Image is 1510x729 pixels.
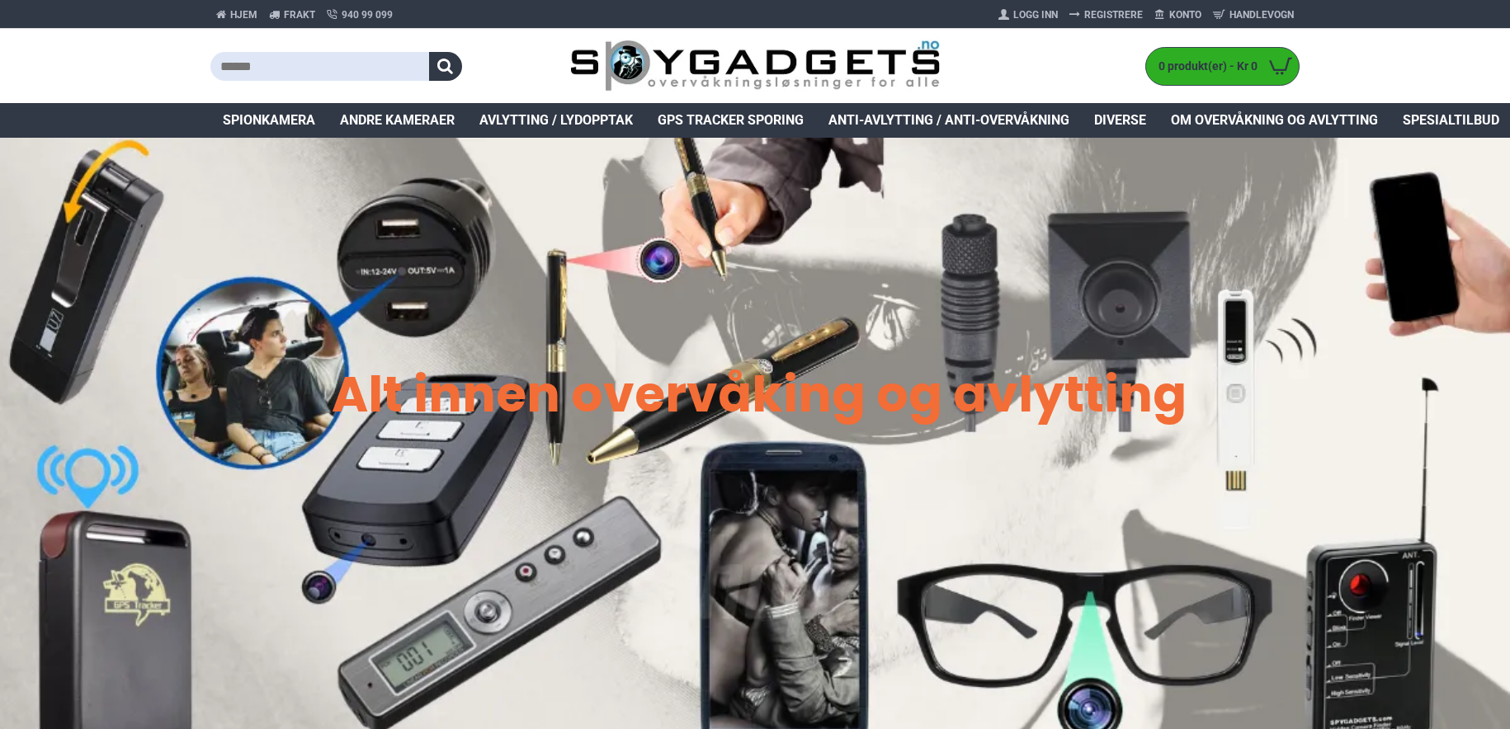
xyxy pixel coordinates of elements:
a: Handlevogn [1207,2,1300,28]
a: Om overvåkning og avlytting [1158,103,1390,138]
span: Anti-avlytting / Anti-overvåkning [828,111,1069,130]
a: Registrere [1064,2,1149,28]
span: Avlytting / Lydopptak [479,111,633,130]
span: Diverse [1094,111,1146,130]
span: 0 produkt(er) - Kr 0 [1146,58,1262,75]
a: GPS Tracker Sporing [645,103,816,138]
a: Spionkamera [210,103,328,138]
span: 940 99 099 [342,7,393,22]
a: Andre kameraer [328,103,467,138]
a: Avlytting / Lydopptak [467,103,645,138]
span: Handlevogn [1229,7,1294,22]
span: Hjem [230,7,257,22]
span: Konto [1169,7,1201,22]
span: Frakt [284,7,315,22]
span: Registrere [1084,7,1143,22]
span: Spesialtilbud [1403,111,1499,130]
a: Diverse [1082,103,1158,138]
span: Andre kameraer [340,111,455,130]
a: 0 produkt(er) - Kr 0 [1146,48,1299,85]
a: Logg Inn [993,2,1064,28]
a: Konto [1149,2,1207,28]
span: GPS Tracker Sporing [658,111,804,130]
img: SpyGadgets.no [570,40,941,93]
a: Anti-avlytting / Anti-overvåkning [816,103,1082,138]
span: Logg Inn [1013,7,1058,22]
span: Spionkamera [223,111,315,130]
span: Om overvåkning og avlytting [1171,111,1378,130]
